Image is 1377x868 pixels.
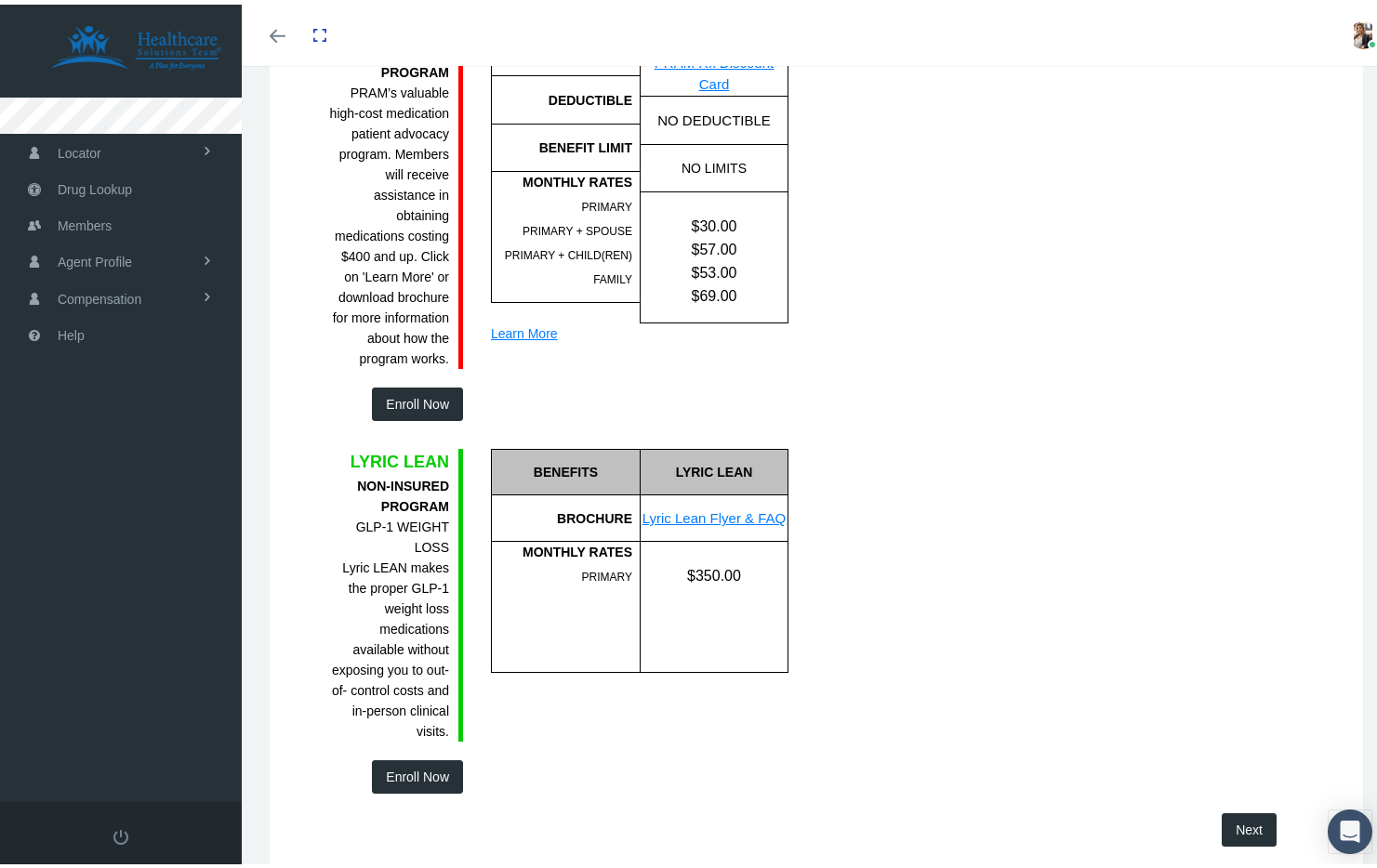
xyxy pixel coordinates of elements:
div: $350.00 [641,559,788,583]
span: PRIMARY [582,566,632,579]
div: $69.00 [641,280,788,303]
div: BENEFIT LIMIT [492,133,632,153]
span: Help [58,313,85,349]
button: Enroll Now [372,383,463,416]
span: Next [1236,818,1263,833]
div: BROCHURE [491,491,640,537]
a: Lyric Lean Flyer & FAQ [642,506,787,521]
div: Learn More [491,319,788,339]
div: NO LIMITS [640,140,788,187]
div: Open Intercom Messenger [1328,805,1372,849]
span: Members [58,204,112,239]
div: PRAM’s valuable high-cost medication patient advocacy program. Members will receive assistance in... [328,37,449,364]
span: PRIMARY + CHILD(REN) [505,244,632,257]
div: BENEFITS [491,444,640,491]
b: NON-INSURED PROGRAM [357,474,449,509]
div: $53.00 [641,256,788,280]
span: PRIMARY [582,196,632,209]
div: MONTHLY RATES [492,167,632,188]
div: DEDUCTIBLE [492,85,632,106]
div: GLP-1 WEIGHT LOSS Lyric LEAN makes the proper GLP-1 weight loss medications available without exp... [328,471,449,737]
div: MONTHLY RATES [492,537,632,558]
div: NO DEDUCTIBLE [640,92,788,139]
span: Compensation [58,277,141,312]
span: Agent Profile [58,240,132,275]
div: LYRIC LEAN [640,444,788,491]
img: S_Profile_Picture_16587.jpeg [1349,17,1377,45]
span: Drug Lookup [58,167,132,203]
div: $30.00 [641,210,788,233]
span: Locator [58,131,101,166]
span: FAMILY [593,269,632,282]
button: Next [1222,809,1277,842]
img: HEALTHCARE SOLUTIONS TEAM, LLC [24,20,247,67]
div: LYRIC LEAN [328,444,449,470]
button: Enroll Now [372,756,463,789]
span: PRIMARY + SPOUSE [523,220,632,233]
div: $57.00 [641,233,788,256]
